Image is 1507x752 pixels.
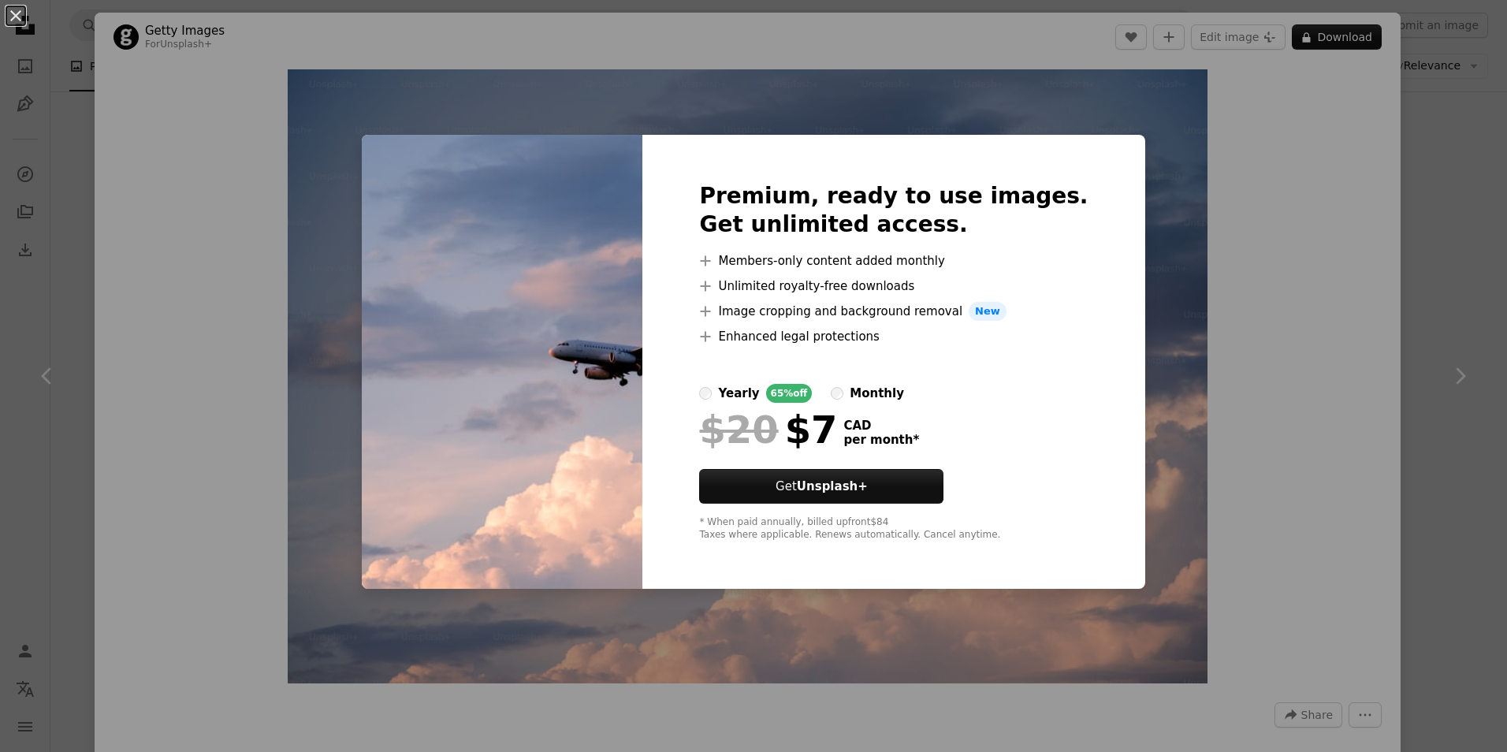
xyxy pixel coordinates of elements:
div: yearly [718,384,759,403]
span: New [969,302,1007,321]
li: Members-only content added monthly [699,251,1088,270]
span: $20 [699,409,778,450]
div: 65% off [766,384,813,403]
li: Enhanced legal protections [699,327,1088,346]
li: Unlimited royalty-free downloads [699,277,1088,296]
span: CAD [843,419,919,433]
h2: Premium, ready to use images. Get unlimited access. [699,182,1088,239]
div: monthly [850,384,904,403]
span: per month * [843,433,919,447]
button: GetUnsplash+ [699,469,943,504]
strong: Unsplash+ [797,479,868,493]
div: $7 [699,409,837,450]
img: premium_photo-1725408032701-45831d3e6ad0 [362,135,642,589]
input: monthly [831,387,843,400]
li: Image cropping and background removal [699,302,1088,321]
input: yearly65%off [699,387,712,400]
div: * When paid annually, billed upfront $84 Taxes where applicable. Renews automatically. Cancel any... [699,516,1088,542]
